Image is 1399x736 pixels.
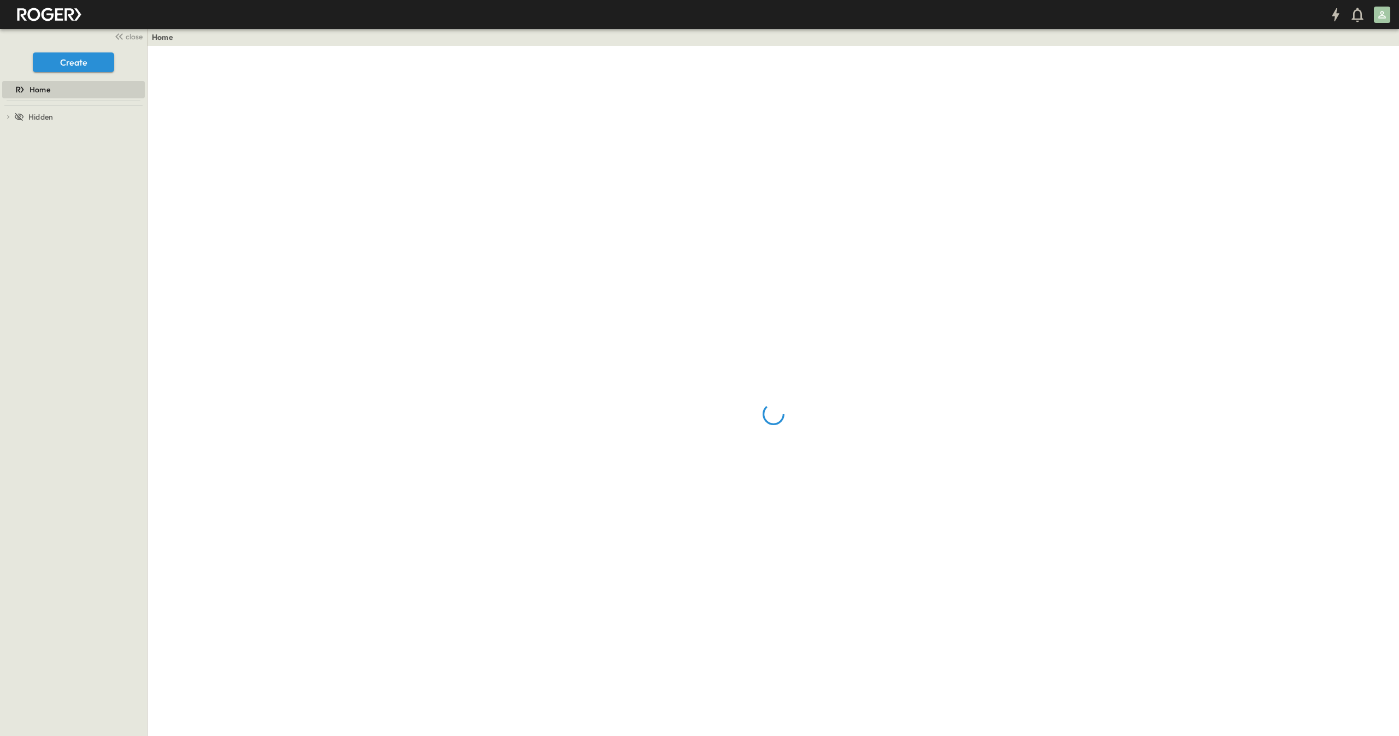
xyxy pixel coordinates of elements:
span: Hidden [28,111,53,122]
nav: breadcrumbs [152,32,180,43]
span: close [126,31,143,42]
a: Home [152,32,173,43]
span: Home [29,84,50,95]
button: close [110,28,145,44]
a: Home [2,82,143,97]
button: Create [33,52,114,72]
